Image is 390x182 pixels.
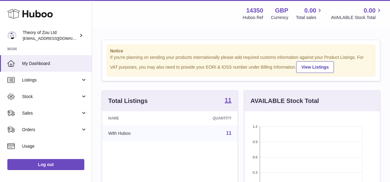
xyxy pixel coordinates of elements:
[246,6,263,15] strong: 14350
[22,61,87,66] span: My Dashboard
[243,15,263,21] div: Huboo Ref
[110,48,372,54] strong: Notice
[102,125,174,141] td: With Huboo
[275,6,288,15] strong: GBP
[296,6,323,21] a: 0.00 Total sales
[253,125,257,128] text: 1.2
[7,31,17,40] img: internalAdmin-14350@internal.huboo.com
[225,97,231,103] strong: 11
[23,30,78,41] div: Theory of Zou Ltd
[304,6,316,15] span: 0.00
[22,143,87,149] span: Usage
[296,15,323,21] span: Total sales
[23,36,90,41] span: [EMAIL_ADDRESS][DOMAIN_NAME]
[253,171,257,174] text: 0.3
[22,127,81,133] span: Orders
[225,97,231,104] a: 11
[7,159,84,170] a: Log out
[102,111,174,125] th: Name
[22,94,81,100] span: Stock
[271,15,289,21] div: Currency
[110,55,372,73] div: If you're planning on sending your products internationally please add required customs informati...
[331,6,383,21] a: 0.00 AVAILABLE Stock Total
[331,15,383,21] span: AVAILABLE Stock Total
[253,140,257,144] text: 0.9
[250,97,319,105] h3: AVAILABLE Stock Total
[296,61,334,73] a: View Listings
[22,77,81,83] span: Listings
[253,155,257,159] text: 0.6
[174,111,238,125] th: Quantity
[108,97,148,105] h3: Total Listings
[22,110,81,116] span: Sales
[364,6,376,15] span: 0.00
[226,131,231,136] a: 11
